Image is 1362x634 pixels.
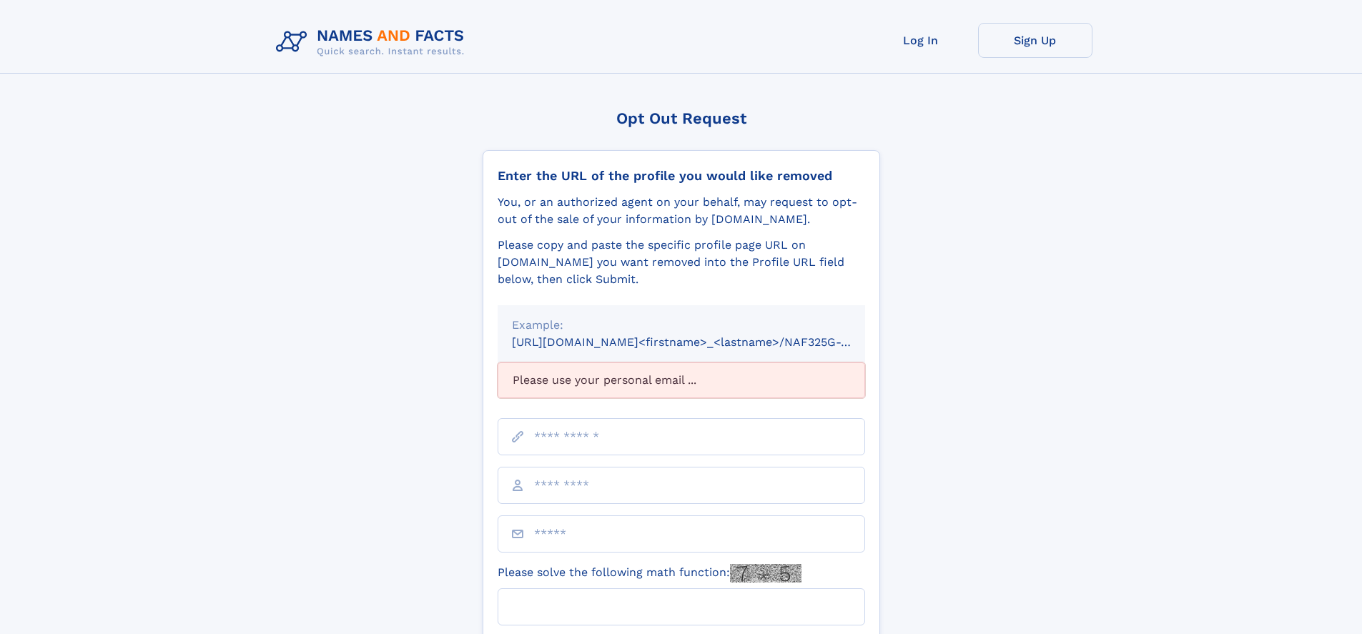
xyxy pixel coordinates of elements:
label: Please solve the following math function: [498,564,801,583]
div: Enter the URL of the profile you would like removed [498,168,865,184]
a: Log In [864,23,978,58]
a: Sign Up [978,23,1092,58]
div: Please copy and paste the specific profile page URL on [DOMAIN_NAME] you want removed into the Pr... [498,237,865,288]
div: Example: [512,317,851,334]
small: [URL][DOMAIN_NAME]<firstname>_<lastname>/NAF325G-xxxxxxxx [512,335,892,349]
div: Opt Out Request [483,109,880,127]
img: Logo Names and Facts [270,23,476,61]
div: You, or an authorized agent on your behalf, may request to opt-out of the sale of your informatio... [498,194,865,228]
div: Please use your personal email ... [498,362,865,398]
